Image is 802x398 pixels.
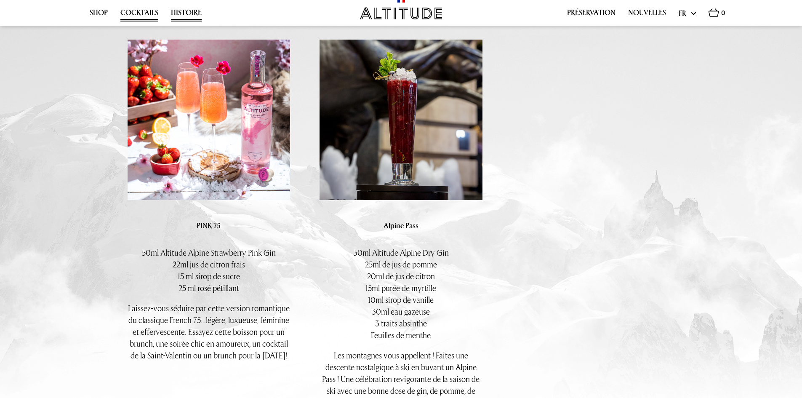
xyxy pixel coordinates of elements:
a: Cocktails [120,8,158,21]
a: Shop [90,8,108,21]
img: Basket [709,8,719,17]
span: Laissez-vous séduire par cette version romantique du classique French 75...légère, luxueuse, fémi... [128,302,290,361]
a: Histoire [171,8,202,21]
strong: PINK 75 [197,220,221,231]
a: 0 [709,8,725,22]
img: Altitude Gin [360,7,442,19]
p: 50ml Altitude Alpine Strawberry Pink Gin 22ml jus de citron frais 15 ml sirop de sucre 25 ml rosé... [128,247,290,294]
a: Préservation [567,8,615,21]
strong: Alpine Pass [384,220,418,231]
p: 30ml Altitude Alpine Dry Gin 25ml de jus de pomme 20ml de jus de citron 15ml purée de myrtille 10... [320,247,482,341]
a: Nouvelles [628,8,666,21]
